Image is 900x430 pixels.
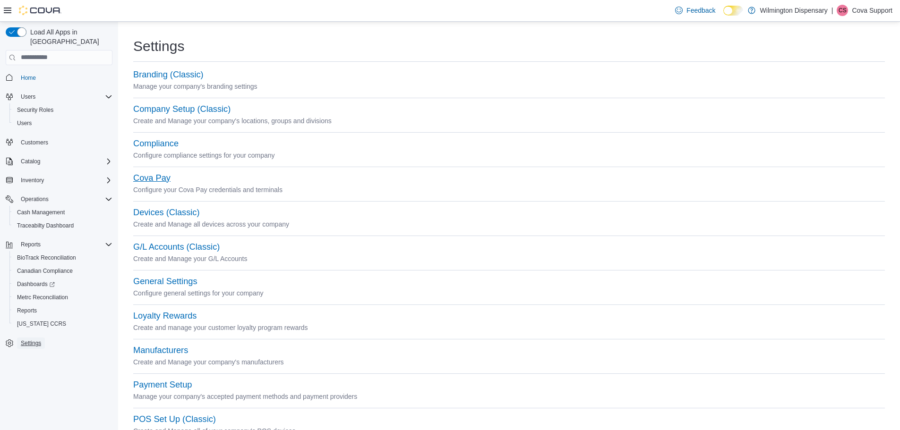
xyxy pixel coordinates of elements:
button: Branding (Classic) [133,70,204,80]
a: Dashboards [9,278,116,291]
span: Customers [21,139,48,146]
span: Feedback [686,6,715,15]
button: Cova Pay [133,173,171,183]
button: Canadian Compliance [9,264,116,278]
button: Inventory [17,175,48,186]
p: Create and Manage your company's manufacturers [133,356,885,368]
button: Reports [2,238,116,251]
button: Catalog [17,156,44,167]
span: Reports [17,239,112,250]
p: Create and manage your customer loyalty program rewards [133,322,885,333]
span: Traceabilty Dashboard [13,220,112,231]
span: Canadian Compliance [13,265,112,277]
button: Settings [2,336,116,350]
button: Compliance [133,139,179,149]
span: Dashboards [17,280,55,288]
a: BioTrack Reconciliation [13,252,80,263]
p: Configure your Cova Pay credentials and terminals [133,184,885,195]
p: Create and Manage your company's locations, groups and divisions [133,115,885,126]
span: Metrc Reconciliation [17,294,68,301]
span: Cash Management [17,209,65,216]
p: | [831,5,833,16]
a: Feedback [671,1,719,20]
a: Customers [17,137,52,148]
span: Metrc Reconciliation [13,292,112,303]
button: BioTrack Reconciliation [9,251,116,264]
span: Home [21,74,36,82]
button: Users [2,90,116,103]
button: Traceabilty Dashboard [9,219,116,232]
span: Canadian Compliance [17,267,73,275]
button: Home [2,71,116,84]
span: Home [17,72,112,84]
p: Configure compliance settings for your company [133,150,885,161]
span: Security Roles [13,104,112,116]
a: Canadian Compliance [13,265,77,277]
span: Settings [21,339,41,347]
p: Create and Manage your G/L Accounts [133,253,885,264]
button: [US_STATE] CCRS [9,317,116,330]
span: BioTrack Reconciliation [17,254,76,261]
a: Home [17,72,40,84]
p: Configure general settings for your company [133,287,885,299]
span: [US_STATE] CCRS [17,320,66,328]
span: Dashboards [13,278,112,290]
a: Traceabilty Dashboard [13,220,77,231]
span: Inventory [17,175,112,186]
span: Users [17,91,112,102]
span: Reports [13,305,112,316]
button: Payment Setup [133,380,192,390]
button: Reports [17,239,44,250]
button: Cash Management [9,206,116,219]
button: Operations [2,193,116,206]
span: Inventory [21,177,44,184]
a: Dashboards [13,278,59,290]
button: Security Roles [9,103,116,117]
span: Users [21,93,35,101]
button: Metrc Reconciliation [9,291,116,304]
span: Traceabilty Dashboard [17,222,74,229]
span: BioTrack Reconciliation [13,252,112,263]
a: Security Roles [13,104,57,116]
span: Customers [17,136,112,148]
button: Company Setup (Classic) [133,104,231,114]
button: Operations [17,194,52,205]
button: Inventory [2,174,116,187]
span: Catalog [21,158,40,165]
button: Customers [2,135,116,149]
a: Reports [13,305,41,316]
button: POS Set Up (Classic) [133,414,216,424]
p: Manage your company's accepted payment methods and payment providers [133,391,885,402]
a: Settings [17,337,45,349]
nav: Complex example [6,67,112,375]
span: Reports [21,241,41,248]
span: Catalog [17,156,112,167]
span: Cash Management [13,207,112,218]
h1: Settings [133,37,184,56]
button: Loyalty Rewards [133,311,197,321]
p: Create and Manage all devices across your company [133,219,885,230]
p: Cova Support [852,5,892,16]
button: Manufacturers [133,346,188,355]
p: Manage your company's branding settings [133,81,885,92]
span: Operations [21,195,49,203]
div: Cova Support [837,5,848,16]
span: CS [839,5,847,16]
span: Operations [17,194,112,205]
span: Reports [17,307,37,314]
span: Load All Apps in [GEOGRAPHIC_DATA] [26,27,112,46]
button: General Settings [133,277,197,287]
button: Users [17,91,39,102]
input: Dark Mode [723,6,743,16]
button: Devices (Classic) [133,208,199,218]
a: Metrc Reconciliation [13,292,72,303]
span: Security Roles [17,106,53,114]
p: Wilmington Dispensary [760,5,828,16]
button: Catalog [2,155,116,168]
img: Cova [19,6,61,15]
span: Washington CCRS [13,318,112,329]
button: Users [9,117,116,130]
span: Users [17,119,32,127]
a: [US_STATE] CCRS [13,318,70,329]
